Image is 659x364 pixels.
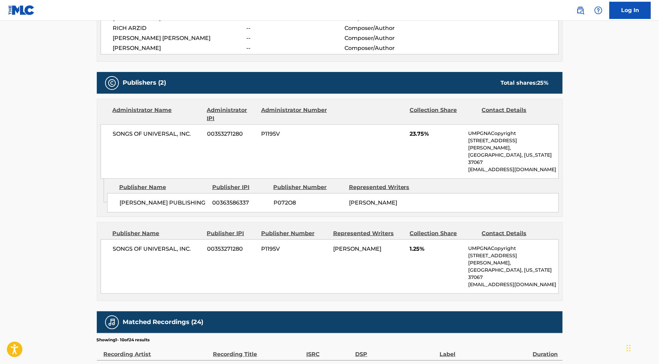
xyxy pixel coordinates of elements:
div: Represented Writers [333,229,404,238]
div: Contact Details [482,106,549,123]
h5: Matched Recordings (24) [123,318,204,326]
a: Log In [609,2,651,19]
p: [GEOGRAPHIC_DATA], [US_STATE] 37067 [468,267,558,281]
div: Publisher Number [261,229,328,238]
p: Showing 1 - 10 of 24 results [97,337,150,343]
span: SONGS OF UNIVERSAL, INC. [113,245,202,253]
div: Help [591,3,605,17]
img: Publishers [108,79,116,87]
span: 00363586337 [213,199,268,207]
p: [EMAIL_ADDRESS][DOMAIN_NAME] [468,281,558,288]
span: Composer/Author [344,24,434,32]
img: search [576,6,585,14]
div: Recording Title [213,343,303,358]
span: Composer/Author [344,34,434,42]
div: Contact Details [482,229,549,238]
div: Duration [533,343,559,358]
div: Administrator Name [113,106,202,123]
div: Publisher IPI [207,229,256,238]
div: Publisher Number [274,183,344,191]
div: DSP [355,343,436,358]
span: SONGS OF UNIVERSAL, INC. [113,130,202,138]
div: Label [440,343,529,358]
span: [PERSON_NAME] [113,44,247,52]
img: Matched Recordings [108,318,116,326]
div: Publisher Name [119,183,207,191]
p: [GEOGRAPHIC_DATA], [US_STATE] 37067 [468,152,558,166]
span: 23.75% [410,130,463,138]
iframe: Chat Widget [625,331,659,364]
span: [PERSON_NAME] [PERSON_NAME] [113,34,247,42]
div: ISRC [306,343,352,358]
span: -- [246,44,344,52]
span: P1195V [261,130,328,138]
a: Public Search [574,3,587,17]
span: [PERSON_NAME] [333,246,381,252]
div: Collection Share [410,106,476,123]
span: P1195V [261,245,328,253]
p: UMPGNACopyright [468,245,558,252]
img: MLC Logo [8,5,35,15]
div: Publisher IPI [212,183,268,191]
div: Administrator Number [261,106,328,123]
span: [PERSON_NAME] [349,199,397,206]
p: UMPGNACopyright [468,130,558,137]
h5: Publishers (2) [123,79,166,87]
span: -- [246,34,344,42]
span: RICH ARZID [113,24,247,32]
span: Composer/Author [344,44,434,52]
p: [STREET_ADDRESS][PERSON_NAME], [468,252,558,267]
img: help [594,6,603,14]
span: -- [246,24,344,32]
div: Recording Artist [104,343,210,358]
div: Administrator IPI [207,106,256,123]
p: [EMAIL_ADDRESS][DOMAIN_NAME] [468,166,558,173]
p: [STREET_ADDRESS][PERSON_NAME], [468,137,558,152]
span: 00353271280 [207,245,256,253]
div: Represented Writers [349,183,419,191]
span: 1.25% [410,245,463,253]
span: 00353271280 [207,130,256,138]
span: P072O8 [274,199,344,207]
span: 25 % [537,80,549,86]
span: [PERSON_NAME] PUBLISHING [120,199,207,207]
div: Drag [627,338,631,358]
div: Publisher Name [113,229,202,238]
div: Collection Share [410,229,476,238]
div: Total shares: [501,79,549,87]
